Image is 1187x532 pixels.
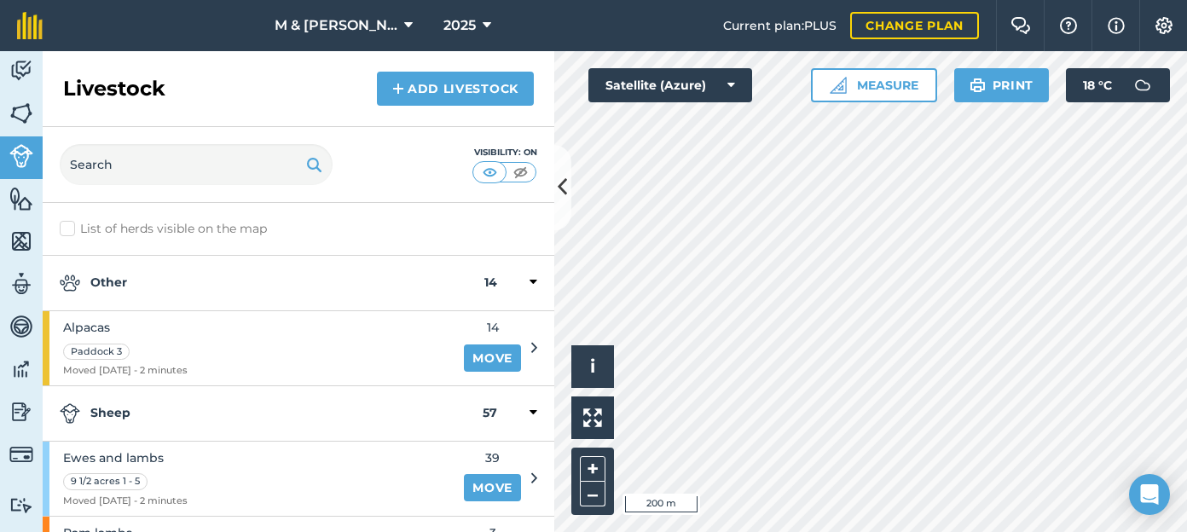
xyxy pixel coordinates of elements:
[9,186,33,211] img: svg+xml;base64,PHN2ZyB4bWxucz0iaHR0cDovL3d3dy53My5vcmcvMjAwMC9zdmciIHdpZHRoPSI1NiIgaGVpZ2h0PSI2MC...
[63,448,188,467] span: Ewes and lambs
[464,474,521,501] a: Move
[830,77,847,94] img: Ruler icon
[464,448,521,467] span: 39
[1126,68,1160,102] img: svg+xml;base64,PD94bWwgdmVyc2lvbj0iMS4wIiBlbmNvZGluZz0idXRmLTgiPz4KPCEtLSBHZW5lcmF0b3I6IEFkb2JlIE...
[1154,17,1174,34] img: A cog icon
[723,16,837,35] span: Current plan : PLUS
[9,399,33,425] img: svg+xml;base64,PD94bWwgdmVyc2lvbj0iMS4wIiBlbmNvZGluZz0idXRmLTgiPz4KPCEtLSBHZW5lcmF0b3I6IEFkb2JlIE...
[63,344,130,361] div: Paddock 3
[580,456,605,482] button: +
[63,473,148,490] div: 9 1/2 acres 1 - 5
[443,15,476,36] span: 2025
[60,403,80,424] img: svg+xml;base64,PD94bWwgdmVyc2lvbj0iMS4wIiBlbmNvZGluZz0idXRmLTgiPz4KPCEtLSBHZW5lcmF0b3I6IEFkb2JlIE...
[464,318,521,337] span: 14
[9,314,33,339] img: svg+xml;base64,PD94bWwgdmVyc2lvbj0iMS4wIiBlbmNvZGluZz0idXRmLTgiPz4KPCEtLSBHZW5lcmF0b3I6IEFkb2JlIE...
[43,311,454,385] a: AlpacasPaddock 3Moved [DATE] - 2 minutes
[970,75,986,95] img: svg+xml;base64,PHN2ZyB4bWxucz0iaHR0cDovL3d3dy53My5vcmcvMjAwMC9zdmciIHdpZHRoPSIxOSIgaGVpZ2h0PSIyNC...
[392,78,404,99] img: svg+xml;base64,PHN2ZyB4bWxucz0iaHR0cDovL3d3dy53My5vcmcvMjAwMC9zdmciIHdpZHRoPSIxNCIgaGVpZ2h0PSIyNC...
[43,442,454,516] a: Ewes and lambs9 1/2 acres 1 - 5Moved [DATE] - 2 minutes
[811,68,937,102] button: Measure
[60,144,333,185] input: Search
[1058,17,1079,34] img: A question mark icon
[60,403,483,424] strong: Sheep
[588,68,752,102] button: Satellite (Azure)
[1066,68,1170,102] button: 18 °C
[1108,15,1125,36] img: svg+xml;base64,PHN2ZyB4bWxucz0iaHR0cDovL3d3dy53My5vcmcvMjAwMC9zdmciIHdpZHRoPSIxNyIgaGVpZ2h0PSIxNy...
[60,273,80,293] img: svg+xml;base64,PD94bWwgdmVyc2lvbj0iMS4wIiBlbmNvZGluZz0idXRmLTgiPz4KPCEtLSBHZW5lcmF0b3I6IEFkb2JlIE...
[850,12,979,39] a: Change plan
[60,220,537,238] label: List of herds visible on the map
[9,442,33,466] img: svg+xml;base64,PD94bWwgdmVyc2lvbj0iMS4wIiBlbmNvZGluZz0idXRmLTgiPz4KPCEtLSBHZW5lcmF0b3I6IEFkb2JlIE...
[1083,68,1112,102] span: 18 ° C
[9,101,33,126] img: svg+xml;base64,PHN2ZyB4bWxucz0iaHR0cDovL3d3dy53My5vcmcvMjAwMC9zdmciIHdpZHRoPSI1NiIgaGVpZ2h0PSI2MC...
[17,12,43,39] img: fieldmargin Logo
[954,68,1050,102] button: Print
[275,15,397,36] span: M & [PERSON_NAME]
[464,344,521,372] a: Move
[63,318,188,337] span: Alpacas
[63,363,188,379] span: Moved [DATE] - 2 minutes
[580,482,605,506] button: –
[472,146,537,159] div: Visibility: On
[377,72,534,106] a: Add Livestock
[63,75,165,102] h2: Livestock
[571,345,614,388] button: i
[590,356,595,377] span: i
[9,228,33,254] img: svg+xml;base64,PHN2ZyB4bWxucz0iaHR0cDovL3d3dy53My5vcmcvMjAwMC9zdmciIHdpZHRoPSI1NiIgaGVpZ2h0PSI2MC...
[483,403,497,424] strong: 57
[510,164,531,181] img: svg+xml;base64,PHN2ZyB4bWxucz0iaHR0cDovL3d3dy53My5vcmcvMjAwMC9zdmciIHdpZHRoPSI1MCIgaGVpZ2h0PSI0MC...
[9,497,33,513] img: svg+xml;base64,PD94bWwgdmVyc2lvbj0iMS4wIiBlbmNvZGluZz0idXRmLTgiPz4KPCEtLSBHZW5lcmF0b3I6IEFkb2JlIE...
[484,273,497,293] strong: 14
[9,356,33,382] img: svg+xml;base64,PD94bWwgdmVyc2lvbj0iMS4wIiBlbmNvZGluZz0idXRmLTgiPz4KPCEtLSBHZW5lcmF0b3I6IEFkb2JlIE...
[9,144,33,168] img: svg+xml;base64,PD94bWwgdmVyc2lvbj0iMS4wIiBlbmNvZGluZz0idXRmLTgiPz4KPCEtLSBHZW5lcmF0b3I6IEFkb2JlIE...
[9,271,33,297] img: svg+xml;base64,PD94bWwgdmVyc2lvbj0iMS4wIiBlbmNvZGluZz0idXRmLTgiPz4KPCEtLSBHZW5lcmF0b3I6IEFkb2JlIE...
[479,164,501,181] img: svg+xml;base64,PHN2ZyB4bWxucz0iaHR0cDovL3d3dy53My5vcmcvMjAwMC9zdmciIHdpZHRoPSI1MCIgaGVpZ2h0PSI0MC...
[1129,474,1170,515] div: Open Intercom Messenger
[9,58,33,84] img: svg+xml;base64,PD94bWwgdmVyc2lvbj0iMS4wIiBlbmNvZGluZz0idXRmLTgiPz4KPCEtLSBHZW5lcmF0b3I6IEFkb2JlIE...
[583,408,602,427] img: Four arrows, one pointing top left, one top right, one bottom right and the last bottom left
[306,154,322,175] img: svg+xml;base64,PHN2ZyB4bWxucz0iaHR0cDovL3d3dy53My5vcmcvMjAwMC9zdmciIHdpZHRoPSIxOSIgaGVpZ2h0PSIyNC...
[60,273,484,293] strong: Other
[63,494,188,509] span: Moved [DATE] - 2 minutes
[1010,17,1031,34] img: Two speech bubbles overlapping with the left bubble in the forefront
